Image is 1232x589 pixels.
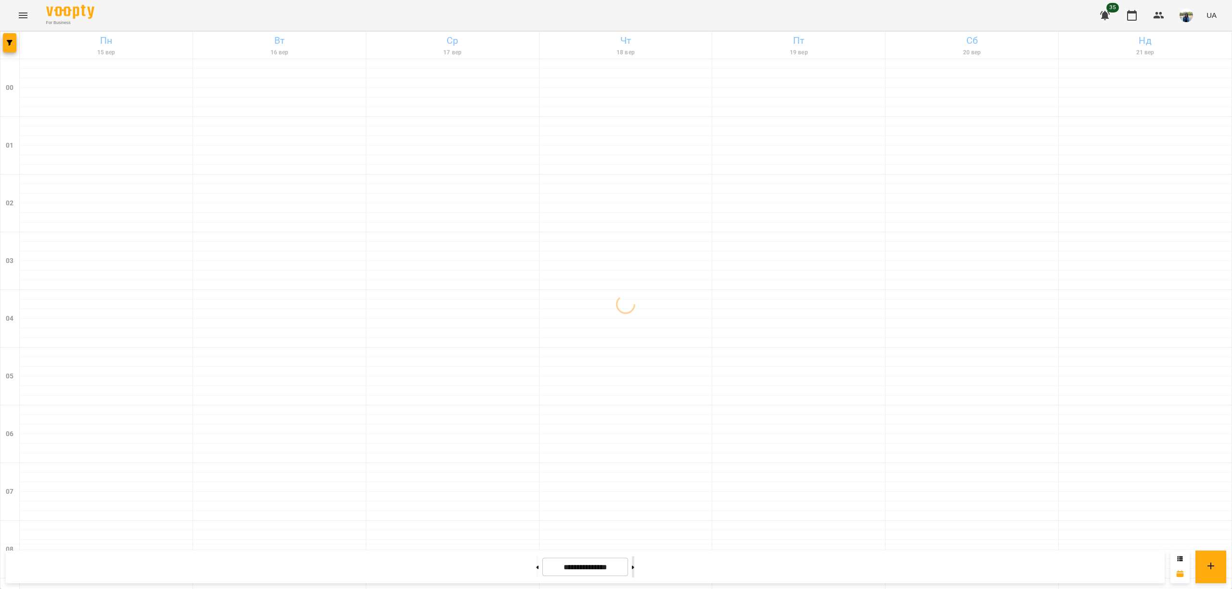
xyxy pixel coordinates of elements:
[6,140,13,151] h6: 01
[6,83,13,93] h6: 00
[541,48,711,57] h6: 18 вер
[1203,6,1220,24] button: UA
[1206,10,1217,20] span: UA
[887,48,1057,57] h6: 20 вер
[6,371,13,382] h6: 05
[368,48,538,57] h6: 17 вер
[194,48,364,57] h6: 16 вер
[714,33,884,48] h6: Пт
[6,256,13,266] h6: 03
[194,33,364,48] h6: Вт
[6,313,13,324] h6: 04
[46,20,94,26] span: For Business
[6,198,13,209] h6: 02
[1060,33,1230,48] h6: Нд
[1060,48,1230,57] h6: 21 вер
[6,487,13,497] h6: 07
[541,33,711,48] h6: Чт
[21,48,191,57] h6: 15 вер
[21,33,191,48] h6: Пн
[46,5,94,19] img: Voopty Logo
[887,33,1057,48] h6: Сб
[714,48,884,57] h6: 19 вер
[12,4,35,27] button: Menu
[6,544,13,555] h6: 08
[1180,9,1193,22] img: 79bf113477beb734b35379532aeced2e.jpg
[6,429,13,439] h6: 06
[368,33,538,48] h6: Ср
[1106,3,1119,13] span: 35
